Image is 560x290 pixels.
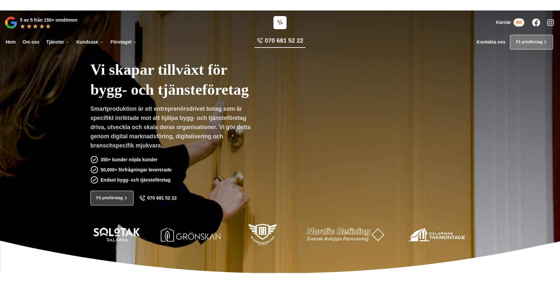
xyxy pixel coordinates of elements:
a: Få prisförslag [510,35,553,49]
span: Karriär [496,20,511,25]
p: Smartproduktion är ett entreprenörsdrivet bolag som är specifikt inriktade mot att hjälpa bygg- o... [90,104,255,152]
span: Få prisförslag [96,195,123,201]
a: Kundcase [75,35,105,49]
p: 50,000+ förfrågningar levererade [101,166,172,173]
p: 5 av 5 från 150+ omdömen [20,16,77,24]
a: Om oss [21,35,40,49]
a: 070 681 52 22 [139,195,177,201]
a: Få prisförslag [90,191,134,205]
span: 4st [513,18,524,27]
p: Endast bygg- och tjänsteföretag [101,176,171,184]
a: 070 681 52 22 [254,36,306,48]
a: Företaget [109,35,138,49]
p: 350+ kunder nöjda kunder [101,156,158,163]
span: 070 681 52 22 [147,195,177,201]
span: Få prisförslag [516,39,542,45]
a: Läs pressmeddelandet här! [299,3,353,7]
p: Vi vann Årets Unga Företagare i Dalarna 2024 – [2,2,558,8]
a: Hem [5,35,17,49]
span: 070 681 52 22 [265,36,303,45]
a: Karriär 4st [496,18,524,27]
a: Kontakta oss [477,39,506,45]
h1: Vi skapar tillväxt för bygg- och tjänsteföretag [90,53,306,104]
a: Tjänster [45,35,71,49]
